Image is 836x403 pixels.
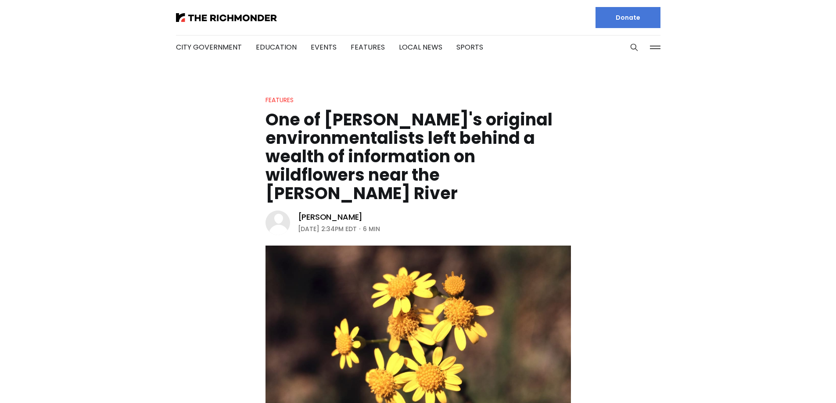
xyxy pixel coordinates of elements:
[628,41,641,54] button: Search this site
[456,42,483,52] a: Sports
[176,13,277,22] img: The Richmonder
[596,7,660,28] a: Donate
[298,224,357,234] time: [DATE] 2:34PM EDT
[266,96,294,104] a: Features
[762,360,836,403] iframe: portal-trigger
[256,42,297,52] a: Education
[399,42,442,52] a: Local News
[176,42,242,52] a: City Government
[363,224,380,234] span: 6 min
[298,212,363,222] a: [PERSON_NAME]
[351,42,385,52] a: Features
[266,111,571,203] h1: One of [PERSON_NAME]'s original environmentalists left behind a wealth of information on wildflow...
[311,42,337,52] a: Events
